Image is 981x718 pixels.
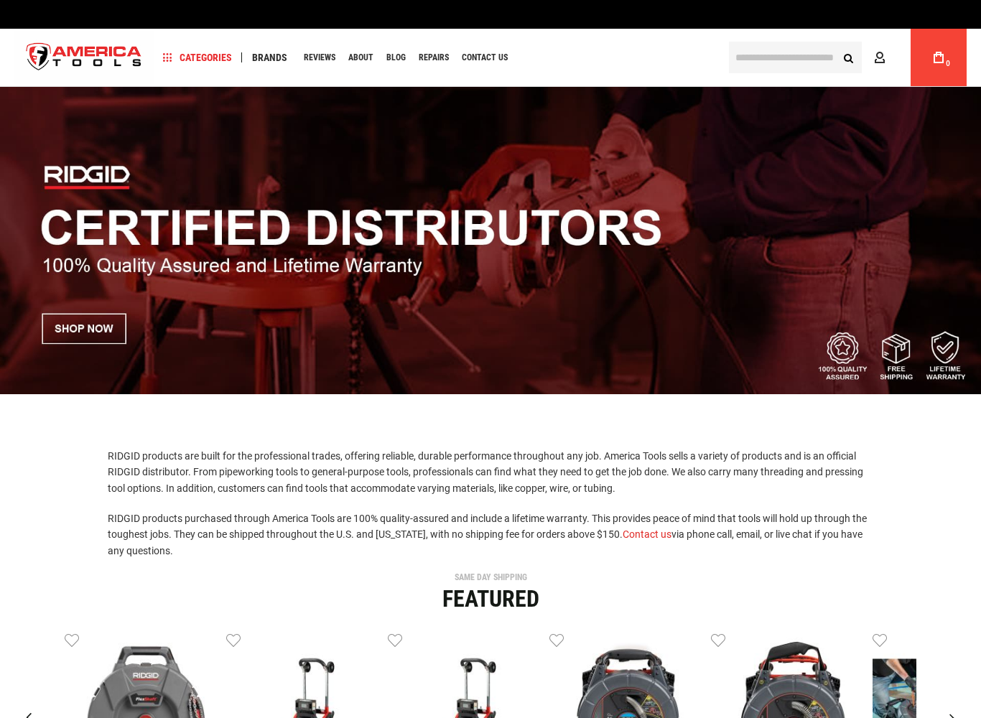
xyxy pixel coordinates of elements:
[834,44,862,71] button: Search
[163,52,232,62] span: Categories
[108,448,873,496] p: RIDGID products are built for the professional trades, offering reliable, durable performance thr...
[246,48,294,67] a: Brands
[412,48,455,67] a: Repairs
[342,48,380,67] a: About
[157,48,238,67] a: Categories
[11,587,970,610] div: Featured
[380,48,412,67] a: Blog
[297,48,342,67] a: Reviews
[14,31,154,85] a: store logo
[252,52,287,62] span: Brands
[623,528,671,540] a: Contact us
[419,53,449,62] span: Repairs
[108,510,873,559] p: RIDGID products purchased through America Tools are 100% quality-assured and include a lifetime w...
[462,53,508,62] span: Contact Us
[455,48,514,67] a: Contact Us
[304,53,335,62] span: Reviews
[348,53,373,62] span: About
[386,53,406,62] span: Blog
[925,29,952,86] a: 0
[11,573,970,582] div: SAME DAY SHIPPING
[14,31,154,85] img: America Tools
[946,60,950,67] span: 0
